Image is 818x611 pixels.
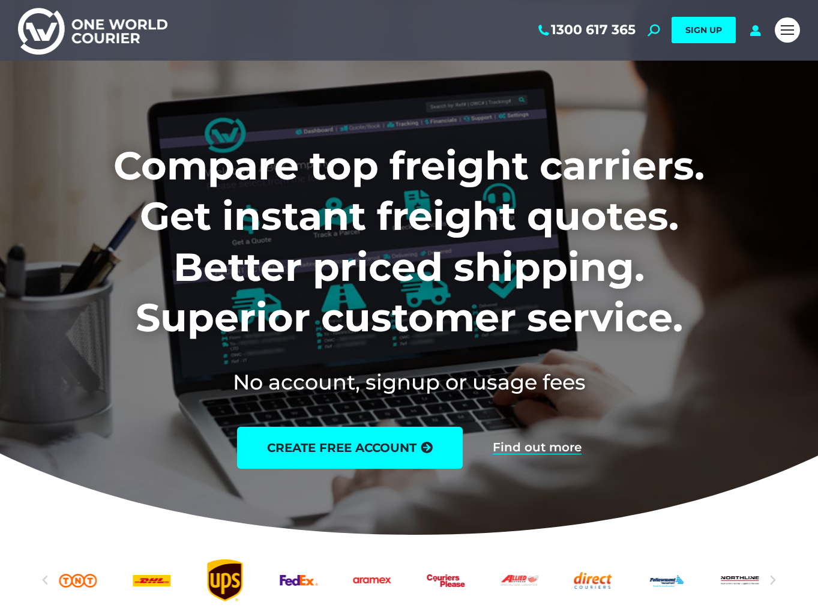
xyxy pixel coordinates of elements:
div: 7 / 25 [427,559,465,601]
a: Followmont transoirt web logo [648,559,685,601]
div: 10 / 25 [648,559,685,601]
a: Find out more [493,441,582,454]
a: 1300 617 365 [536,22,636,38]
a: UPS logo [206,559,244,601]
div: 6 / 25 [353,559,391,601]
div: 8 / 25 [501,559,538,601]
a: Direct Couriers logo [574,559,612,601]
a: SIGN UP [672,17,736,43]
a: Couriers Please logo [427,559,465,601]
h2: No account, signup or usage fees [34,367,784,397]
a: FedEx logo [280,559,317,601]
div: 9 / 25 [574,559,612,601]
a: TNT logo Australian freight company [59,559,97,601]
div: Slides [59,559,759,601]
div: 4 / 25 [206,559,244,601]
a: Northline logo [721,559,759,601]
a: create free account [237,427,463,469]
div: 2 / 25 [59,559,97,601]
h1: Compare top freight carriers. Get instant freight quotes. Better priced shipping. Superior custom... [34,140,784,343]
a: Allied Express logo [501,559,538,601]
a: Mobile menu icon [775,17,800,43]
img: One World Courier [18,6,167,55]
div: 5 / 25 [280,559,317,601]
div: 3 / 25 [133,559,170,601]
span: SIGN UP [685,25,722,35]
a: DHl logo [133,559,170,601]
div: 11 / 25 [721,559,759,601]
a: Aramex_logo [353,559,391,601]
